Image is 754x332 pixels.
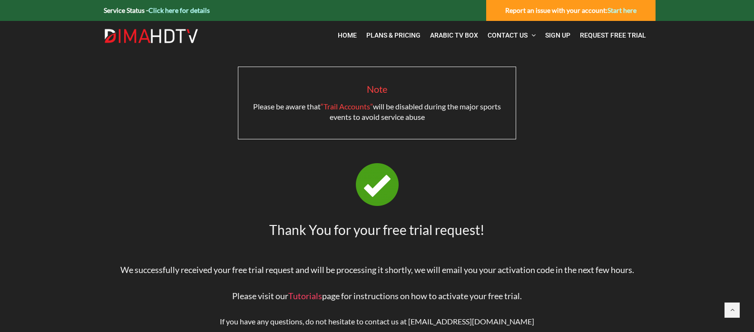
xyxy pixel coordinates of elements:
[545,31,570,39] span: Sign Up
[505,6,636,14] strong: Report an issue with your account:
[367,83,387,95] span: Note
[366,31,421,39] span: Plans & Pricing
[580,31,646,39] span: Request Free Trial
[425,26,483,45] a: Arabic TV Box
[104,29,199,44] img: Dima HDTV
[607,6,636,14] a: Start here
[220,317,534,326] span: If you have any questions, do not hesitate to contact us at [EMAIL_ADDRESS][DOMAIN_NAME]
[148,6,210,14] a: Click here for details
[725,303,740,318] a: Back to top
[120,264,634,275] span: We successfully received your free trial request and will be processing it shortly, we will email...
[488,31,528,39] span: Contact Us
[269,222,485,238] span: Thank You for your free trial request!
[288,291,322,301] a: Tutorials
[104,6,210,14] strong: Service Status -
[338,31,357,39] span: Home
[253,102,501,121] span: Please be aware that will be disabled during the major sports events to avoid service abuse
[540,26,575,45] a: Sign Up
[232,291,522,301] span: Please visit our page for instructions on how to activate your free trial.
[321,102,373,111] span: “Trail Accounts”
[575,26,651,45] a: Request Free Trial
[356,163,399,206] img: tick
[333,26,362,45] a: Home
[483,26,540,45] a: Contact Us
[362,26,425,45] a: Plans & Pricing
[430,31,478,39] span: Arabic TV Box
